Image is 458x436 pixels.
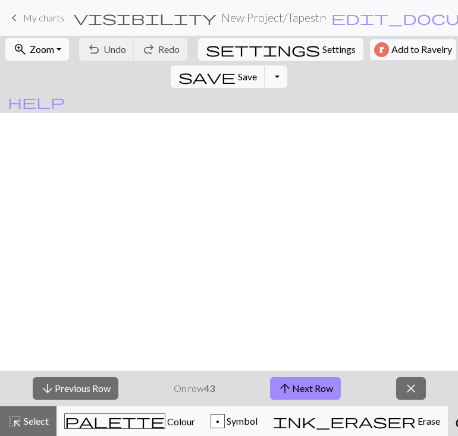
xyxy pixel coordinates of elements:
button: SettingsSettings [198,38,363,61]
strong: 43 [204,382,215,394]
span: Symbol [225,415,258,426]
span: Zoom [30,43,54,55]
span: keyboard_arrow_left [7,10,21,26]
span: zoom_in [13,41,27,58]
span: help [8,93,65,110]
span: close [404,380,418,397]
a: My charts [7,8,64,28]
button: Zoom [5,38,69,61]
div: p [211,415,224,429]
span: arrow_upward [278,380,292,397]
span: Select [22,415,49,426]
span: arrow_downward [40,380,55,397]
button: Add to Ravelry [370,39,456,60]
span: Save [238,71,257,82]
span: save [178,68,236,85]
span: My charts [23,12,64,23]
button: Previous Row [33,377,118,400]
span: visibility [74,10,217,26]
span: Erase [416,415,440,426]
button: p Symbol [203,406,265,436]
img: Ravelry [374,42,389,57]
p: On row [174,381,215,396]
span: Colour [165,416,195,427]
span: Settings [322,42,356,57]
button: Save [171,65,265,88]
button: Next Row [270,377,341,400]
span: palette [65,413,165,429]
span: settings [206,41,320,58]
span: ink_eraser [273,413,416,429]
span: highlight_alt [8,413,22,429]
h2: New Project / Tapestry [221,11,326,24]
button: Erase [265,406,448,436]
i: Settings [206,42,320,57]
span: Add to Ravelry [391,42,452,57]
button: Colour [57,406,203,436]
